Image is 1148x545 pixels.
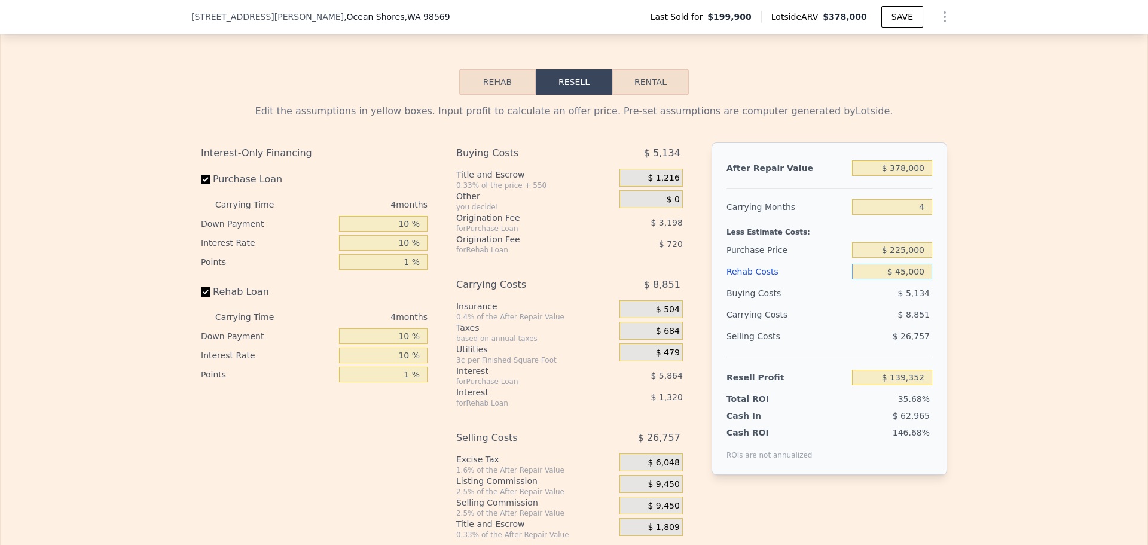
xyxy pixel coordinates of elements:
span: $ 720 [659,239,683,249]
div: Taxes [456,322,615,334]
div: 2.5% of the After Repair Value [456,509,615,518]
div: 4 months [298,307,428,327]
button: Resell [536,69,612,95]
div: Origination Fee [456,233,590,245]
span: $ 8,851 [644,274,680,296]
div: Purchase Price [726,239,847,261]
span: Last Sold for [651,11,708,23]
span: $ 5,864 [651,371,682,380]
div: 0.4% of the After Repair Value [456,312,615,322]
span: $199,900 [707,11,752,23]
span: $ 0 [667,194,680,205]
span: $ 1,216 [648,173,679,184]
div: Interest [456,365,590,377]
div: Selling Commission [456,497,615,509]
div: Carrying Time [215,195,293,214]
div: ROIs are not annualized [726,439,813,460]
div: Cash In [726,410,801,422]
div: Edit the assumptions in yellow boxes. Input profit to calculate an offer price. Pre-set assumptio... [201,104,947,118]
div: Total ROI [726,393,801,405]
div: Buying Costs [726,282,847,304]
div: Origination Fee [456,212,590,224]
div: Selling Costs [456,427,590,449]
span: 35.68% [898,394,930,404]
input: Rehab Loan [201,287,210,297]
div: Resell Profit [726,367,847,388]
div: 0.33% of the price + 550 [456,181,615,190]
span: $ 26,757 [893,331,930,341]
div: Utilities [456,343,615,355]
div: Cash ROI [726,427,813,439]
span: 146.68% [893,428,930,437]
div: for Purchase Loan [456,224,590,233]
div: 2.5% of the After Repair Value [456,487,615,497]
div: Excise Tax [456,453,615,465]
span: $ 5,134 [898,288,930,298]
span: [STREET_ADDRESS][PERSON_NAME] [191,11,344,23]
div: 0.33% of the After Repair Value [456,530,615,540]
span: $ 479 [656,348,680,358]
div: for Rehab Loan [456,398,590,408]
span: $378,000 [823,12,867,22]
button: Show Options [933,5,957,29]
div: for Purchase Loan [456,377,590,386]
span: , Ocean Shores [344,11,450,23]
span: $ 9,450 [648,479,679,490]
div: Interest [456,386,590,398]
div: Interest Rate [201,233,334,252]
div: Rehab Costs [726,261,847,282]
div: Points [201,365,334,384]
div: Interest-Only Financing [201,142,428,164]
div: Less Estimate Costs: [726,218,932,239]
span: $ 8,851 [898,310,930,319]
span: Lotside ARV [771,11,823,23]
div: Insurance [456,300,615,312]
span: $ 1,320 [651,392,682,402]
div: Carrying Costs [726,304,801,325]
button: Rehab [459,69,536,95]
span: $ 1,809 [648,522,679,533]
div: Carrying Costs [456,274,590,296]
div: Interest Rate [201,346,334,365]
span: $ 3,198 [651,218,682,227]
div: Points [201,252,334,272]
div: Listing Commission [456,475,615,487]
label: Rehab Loan [201,281,334,303]
span: $ 9,450 [648,501,679,511]
div: based on annual taxes [456,334,615,343]
span: $ 26,757 [638,427,680,449]
button: SAVE [881,6,923,28]
div: Down Payment [201,214,334,233]
div: After Repair Value [726,157,847,179]
div: Title and Escrow [456,169,615,181]
div: Carrying Time [215,307,293,327]
span: $ 6,048 [648,458,679,468]
div: Title and Escrow [456,518,615,530]
label: Purchase Loan [201,169,334,190]
input: Purchase Loan [201,175,210,184]
div: you decide! [456,202,615,212]
div: Down Payment [201,327,334,346]
div: Selling Costs [726,325,847,347]
span: $ 684 [656,326,680,337]
div: Buying Costs [456,142,590,164]
button: Rental [612,69,689,95]
span: $ 504 [656,305,680,315]
div: 1.6% of the After Repair Value [456,465,615,475]
span: $ 62,965 [893,411,930,421]
div: Other [456,190,615,202]
div: Carrying Months [726,196,847,218]
span: , WA 98569 [405,12,450,22]
span: $ 5,134 [644,142,680,164]
div: 3¢ per Finished Square Foot [456,355,615,365]
div: for Rehab Loan [456,245,590,255]
div: 4 months [298,195,428,214]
